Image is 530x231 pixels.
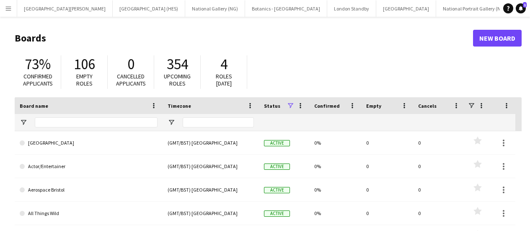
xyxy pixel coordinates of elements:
[264,140,290,146] span: Active
[418,103,437,109] span: Cancels
[17,0,113,17] button: [GEOGRAPHIC_DATA][PERSON_NAME]
[168,103,191,109] span: Timezone
[164,73,191,87] span: Upcoming roles
[15,32,473,44] h1: Boards
[264,187,290,193] span: Active
[413,131,465,154] div: 0
[20,119,27,126] button: Open Filter Menu
[35,117,158,127] input: Board name Filter Input
[473,30,522,47] a: New Board
[413,178,465,201] div: 0
[309,178,361,201] div: 0%
[76,73,93,87] span: Empty roles
[264,103,280,109] span: Status
[361,155,413,178] div: 0
[168,119,175,126] button: Open Filter Menu
[361,178,413,201] div: 0
[523,2,527,8] span: 1
[366,103,381,109] span: Empty
[20,202,158,225] a: All Things Wild
[167,55,188,73] span: 354
[413,202,465,225] div: 0
[376,0,436,17] button: [GEOGRAPHIC_DATA]
[314,103,340,109] span: Confirmed
[516,3,526,13] a: 1
[20,178,158,202] a: Aerospace Bristol
[185,0,245,17] button: National Gallery (NG)
[220,55,228,73] span: 4
[361,131,413,154] div: 0
[25,55,51,73] span: 73%
[327,0,376,17] button: London Standby
[361,202,413,225] div: 0
[163,202,259,225] div: (GMT/BST) [GEOGRAPHIC_DATA]
[23,73,53,87] span: Confirmed applicants
[113,0,185,17] button: [GEOGRAPHIC_DATA] (HES)
[163,131,259,154] div: (GMT/BST) [GEOGRAPHIC_DATA]
[216,73,232,87] span: Roles [DATE]
[20,103,48,109] span: Board name
[20,131,158,155] a: [GEOGRAPHIC_DATA]
[20,155,158,178] a: Actor/Entertainer
[74,55,95,73] span: 106
[436,0,515,17] button: National Portrait Gallery (NPG)
[116,73,146,87] span: Cancelled applicants
[264,164,290,170] span: Active
[264,210,290,217] span: Active
[127,55,134,73] span: 0
[309,155,361,178] div: 0%
[309,131,361,154] div: 0%
[183,117,254,127] input: Timezone Filter Input
[413,155,465,178] div: 0
[163,178,259,201] div: (GMT/BST) [GEOGRAPHIC_DATA]
[245,0,327,17] button: Botanics - [GEOGRAPHIC_DATA]
[163,155,259,178] div: (GMT/BST) [GEOGRAPHIC_DATA]
[309,202,361,225] div: 0%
